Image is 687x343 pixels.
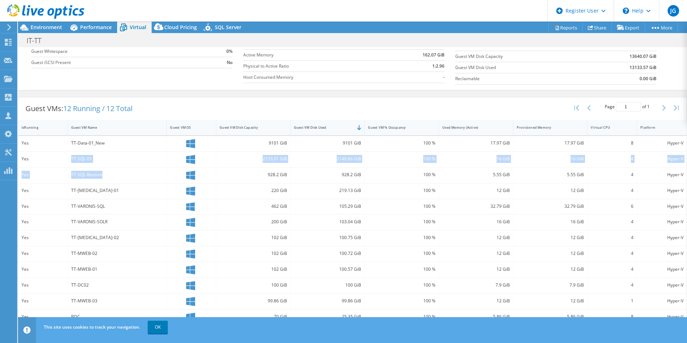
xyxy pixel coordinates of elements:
[220,313,287,321] div: 70 GiB
[294,171,361,179] div: 928.2 GiB
[442,265,510,273] div: 12 GiB
[215,24,241,31] span: SQL Server
[22,234,64,242] div: Yes
[647,104,650,110] span: 1
[368,139,435,147] div: 100 %
[442,250,510,257] div: 12 GiB
[591,265,633,273] div: 4
[220,218,287,226] div: 200 GiB
[442,187,510,195] div: 12 GiB
[71,171,163,179] div: TT-SQL-Restore
[591,202,633,210] div: 6
[442,281,510,289] div: 7.9 GiB
[591,281,633,289] div: 4
[220,202,287,210] div: 462 GiB
[616,102,641,111] input: jump to page
[368,218,435,226] div: 100 %
[640,265,683,273] div: Hyper-V
[220,139,287,147] div: 9101 GiB
[640,125,675,130] div: Platform
[591,171,633,179] div: 4
[517,171,584,179] div: 5.55 GiB
[517,187,584,195] div: 12 GiB
[243,74,386,81] label: Host Consumed Memory
[368,281,435,289] div: 100 %
[71,297,163,305] div: TT-MWEB-03
[220,250,287,257] div: 102 GiB
[582,22,612,33] a: Share
[294,250,361,257] div: 100.72 GiB
[220,125,278,130] div: Guest VM Disk Capacity
[368,313,435,321] div: 100 %
[23,37,52,45] h1: IT-TT
[227,59,232,66] b: No
[645,22,678,33] a: More
[640,234,683,242] div: Hyper-V
[294,139,361,147] div: 9101 GiB
[640,281,683,289] div: Hyper-V
[368,250,435,257] div: 100 %
[640,297,683,305] div: Hyper-V
[130,24,146,31] span: Virtual
[517,265,584,273] div: 12 GiB
[368,202,435,210] div: 100 %
[591,297,633,305] div: 1
[517,202,584,210] div: 32.79 GiB
[368,297,435,305] div: 100 %
[640,139,683,147] div: Hyper-V
[368,171,435,179] div: 100 %
[640,155,683,163] div: Hyper-V
[22,171,64,179] div: Yes
[220,155,287,163] div: 2153.01 GiB
[591,313,633,321] div: 8
[22,313,64,321] div: Yes
[22,297,64,305] div: Yes
[591,218,633,226] div: 4
[80,24,112,31] span: Performance
[517,155,584,163] div: 16 GiB
[71,139,163,147] div: TT-Data-01_New
[71,155,163,163] div: TT-SQL-01
[442,139,510,147] div: 17.97 GiB
[640,202,683,210] div: Hyper-V
[220,234,287,242] div: 102 GiB
[71,250,163,257] div: TT-MWEB-02
[18,97,140,120] div: Guest VMs:
[612,22,645,33] a: Export
[71,234,163,242] div: TT-[MEDICAL_DATA]-02
[442,218,510,226] div: 16 GiB
[442,125,501,130] div: Used Memory (Active)
[71,281,163,289] div: TT-DC02
[630,64,656,71] b: 13133.57 GiB
[294,234,361,242] div: 100.75 GiB
[22,218,64,226] div: Yes
[294,281,361,289] div: 100 GiB
[71,313,163,321] div: BDC
[623,8,629,14] svg: \n
[226,48,232,55] b: 0%
[368,155,435,163] div: 100 %
[591,234,633,242] div: 4
[22,265,64,273] div: Yes
[455,53,587,60] label: Guest VM Disk Capacity
[368,187,435,195] div: 100 %
[640,171,683,179] div: Hyper-V
[31,59,180,66] label: Guest iSCSI Present
[71,202,163,210] div: TT-VARONIS-SQL
[517,234,584,242] div: 12 GiB
[220,281,287,289] div: 100 GiB
[243,63,386,70] label: Physical to Active Ratio
[640,313,683,321] div: Hyper-V
[294,155,361,163] div: 2149.66 GiB
[591,155,633,163] div: 4
[442,202,510,210] div: 32.79 GiB
[294,125,353,130] div: Guest VM Disk Used
[455,75,587,82] label: Reclaimable
[640,250,683,257] div: Hyper-V
[442,155,510,163] div: 16 GiB
[71,265,163,273] div: TT-MWEB-01
[63,104,133,113] span: 12 Running / 12 Total
[294,297,361,305] div: 99.86 GiB
[455,64,587,71] label: Guest VM Disk Used
[443,74,444,81] b: -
